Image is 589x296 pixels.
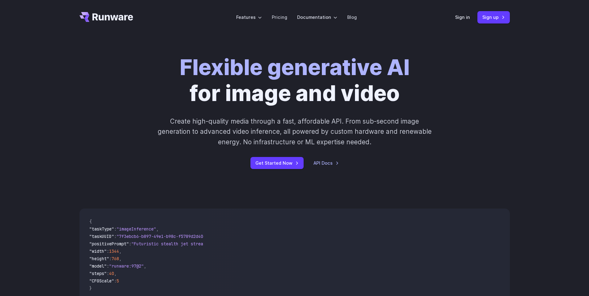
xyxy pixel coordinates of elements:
[89,248,107,254] span: "width"
[156,226,159,232] span: ,
[109,271,114,276] span: 40
[129,241,131,247] span: :
[107,248,109,254] span: :
[180,54,410,80] strong: Flexible generative AI
[272,14,287,21] a: Pricing
[114,278,117,284] span: :
[89,234,114,239] span: "taskUUID"
[477,11,510,23] a: Sign up
[107,263,109,269] span: :
[250,157,304,169] a: Get Started Now
[109,263,144,269] span: "runware:97@2"
[119,248,122,254] span: ,
[79,12,133,22] a: Go to /
[347,14,357,21] a: Blog
[117,278,119,284] span: 5
[144,263,146,269] span: ,
[114,234,117,239] span: :
[89,263,107,269] span: "model"
[131,241,356,247] span: "Futuristic stealth jet streaking through a neon-lit cityscape with glowing purple exhaust"
[89,278,114,284] span: "CFGScale"
[455,14,470,21] a: Sign in
[117,226,156,232] span: "imageInference"
[89,271,107,276] span: "steps"
[180,54,410,106] h1: for image and video
[112,256,119,261] span: 768
[297,14,337,21] label: Documentation
[114,226,117,232] span: :
[109,256,112,261] span: :
[89,285,92,291] span: }
[236,14,262,21] label: Features
[89,226,114,232] span: "taskType"
[117,234,211,239] span: "7f3ebcb6-b897-49e1-b98c-f5789d2d40d7"
[109,248,119,254] span: 1344
[114,271,117,276] span: ,
[119,256,122,261] span: ,
[89,256,109,261] span: "height"
[314,159,339,167] a: API Docs
[89,241,129,247] span: "positivePrompt"
[157,116,432,147] p: Create high-quality media through a fast, affordable API. From sub-second image generation to adv...
[89,219,92,224] span: {
[107,271,109,276] span: :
